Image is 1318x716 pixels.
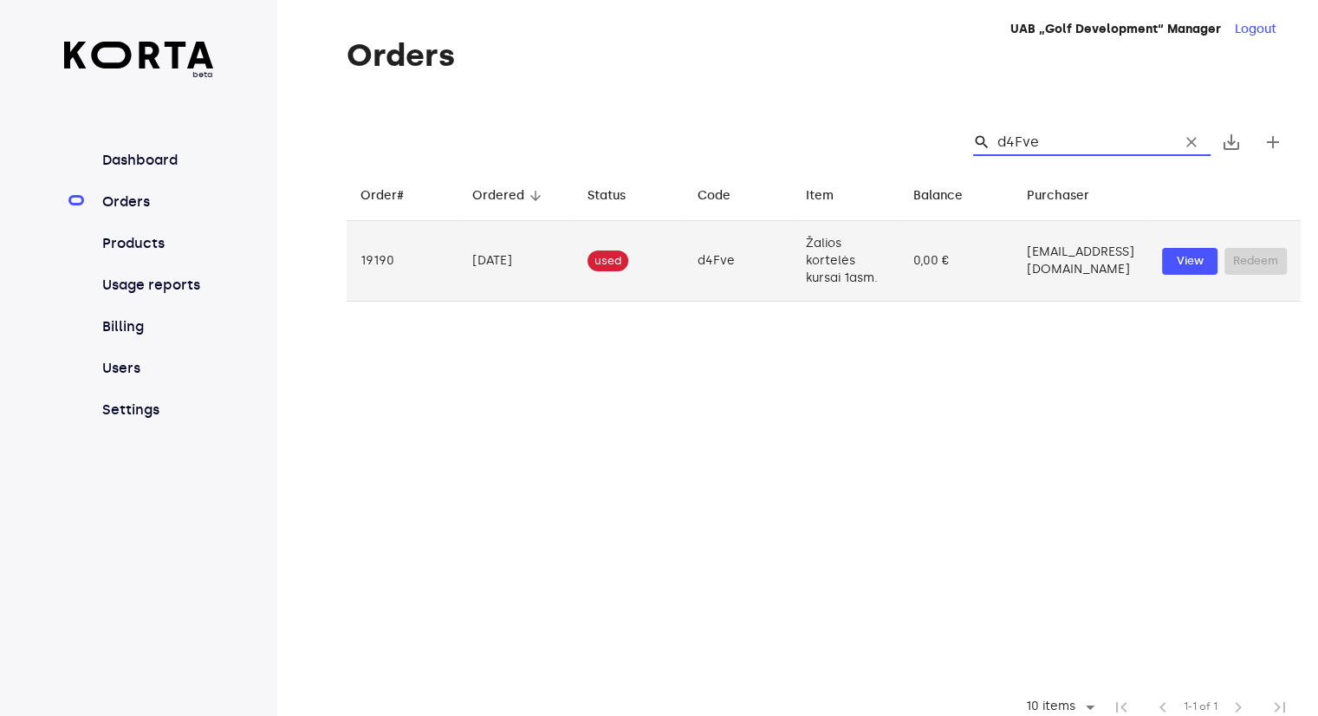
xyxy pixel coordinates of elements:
div: Ordered [472,186,524,206]
span: Order# [360,186,426,206]
button: View [1162,248,1217,275]
div: Purchaser [1027,186,1089,206]
div: Balance [912,186,962,206]
span: beta [64,68,214,81]
td: 0,00 € [899,221,1012,302]
button: Export [1211,121,1252,163]
td: [DATE] [458,221,573,302]
h1: Orders [347,38,1301,73]
td: 19190 [347,221,458,302]
span: Search [973,133,990,151]
div: Item [806,186,834,206]
a: Settings [99,400,214,420]
td: [EMAIL_ADDRESS][DOMAIN_NAME] [1013,221,1148,302]
td: Žalios kortelės kursai 1asm. [792,221,899,302]
span: arrow_downward [528,188,543,204]
img: Korta [64,42,214,68]
a: Orders [99,192,214,212]
span: View [1171,251,1209,271]
span: Purchaser [1027,186,1112,206]
div: Code [698,186,730,206]
span: clear [1183,133,1200,151]
strong: UAB „Golf Development“ Manager [1010,22,1221,36]
a: Billing [99,316,214,337]
button: Logout [1235,21,1276,38]
a: Usage reports [99,275,214,296]
a: beta [64,42,214,81]
span: Code [698,186,753,206]
span: Status [588,186,648,206]
span: save_alt [1221,132,1242,153]
a: Products [99,233,214,254]
button: Create new gift card [1252,121,1294,163]
span: Balance [912,186,984,206]
span: 1-1 of 1 [1184,699,1217,716]
a: Dashboard [99,150,214,171]
div: Order# [360,186,404,206]
span: Ordered [472,186,547,206]
button: Clear Search [1172,123,1211,161]
div: Status [588,186,626,206]
input: Search [997,128,1165,156]
span: add [1263,132,1283,153]
span: used [588,253,628,270]
div: 10 items [1022,700,1080,714]
td: d4Fve [684,221,792,302]
a: Users [99,358,214,379]
span: Item [806,186,856,206]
